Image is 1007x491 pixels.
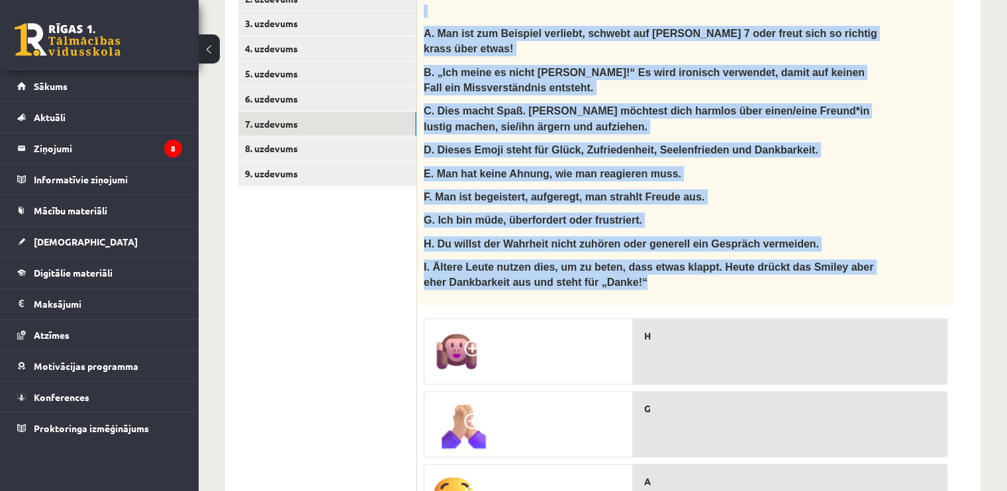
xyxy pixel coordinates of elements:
span: E. Man hat keine Ahnung, wie man reagieren muss. [424,168,681,179]
a: 3. uzdevums [238,11,416,36]
span: B. „Ich meine es nicht [PERSON_NAME]!“ Es wird ironisch verwendet, damit auf keinen Fall ein Miss... [424,67,865,93]
legend: Maksājumi [34,289,182,319]
span: Aktuāli [34,111,66,123]
a: 5. uzdevums [238,62,416,86]
span: H [644,329,650,343]
a: Motivācijas programma [17,351,182,381]
i: 8 [164,140,182,157]
span: [DEMOGRAPHIC_DATA] [34,236,138,247]
a: [DEMOGRAPHIC_DATA] [17,226,182,257]
span: I. Ältere Leute nutzen dies, um zu beten, dass etwas klappt. Heute drückt das Smiley aber eher Da... [424,261,873,288]
a: Rīgas 1. Tālmācības vidusskola [15,23,120,56]
a: 6. uzdevums [238,87,416,111]
span: A. Man ist zum Beispiel verliebt, schwebt auf [PERSON_NAME] 7 oder freut sich so richtig krass üb... [424,28,877,54]
span: Sākums [34,80,68,92]
span: Digitālie materiāli [34,267,113,279]
a: Aktuāli [17,102,182,132]
a: 7. uzdevums [238,112,416,136]
span: G [644,402,650,416]
span: H. Du willst der Wahrheit nicht zuhören oder generell ein Gespräch vermeiden. [424,238,819,249]
a: Konferences [17,382,182,412]
span: D. Dieses Emoji steht für Glück, Zufriedenheit, Seelenfrieden und Dankbarkeit. [424,144,818,156]
a: 9. uzdevums [238,161,416,186]
span: Proktoringa izmēģinājums [34,422,149,434]
span: Atzīmes [34,329,70,341]
a: Sākums [17,71,182,101]
a: Informatīvie ziņojumi [17,164,182,195]
span: Mācību materiāli [34,204,107,216]
span: Motivācijas programma [34,360,138,372]
a: Digitālie materiāli [17,257,182,288]
img: Ekr%C4%81nuz%C5%86%C4%93mums_2024-08-23_180417.png [431,326,485,379]
img: Ekr%C4%81nuz%C5%86%C4%93mums_2024-08-23_180422.png [431,398,495,451]
legend: Informatīvie ziņojumi [34,164,182,195]
span: C. Dies macht Spaß. [PERSON_NAME] möchtest dich harmlos über einen/eine Freund*in lustig machen, ... [424,105,869,132]
a: Mācību materiāli [17,195,182,226]
a: 8. uzdevums [238,136,416,161]
a: Ziņojumi8 [17,133,182,163]
span: G. Ich bin müde, überfordert oder frustriert. [424,214,642,226]
span: A [644,474,650,488]
span: Konferences [34,391,89,403]
a: Atzīmes [17,320,182,350]
span: F. Man ist begeistert, aufgeregt, man strahlt Freude aus. [424,191,704,202]
legend: Ziņojumi [34,133,182,163]
a: Maksājumi [17,289,182,319]
a: Proktoringa izmēģinājums [17,413,182,443]
a: 4. uzdevums [238,36,416,61]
